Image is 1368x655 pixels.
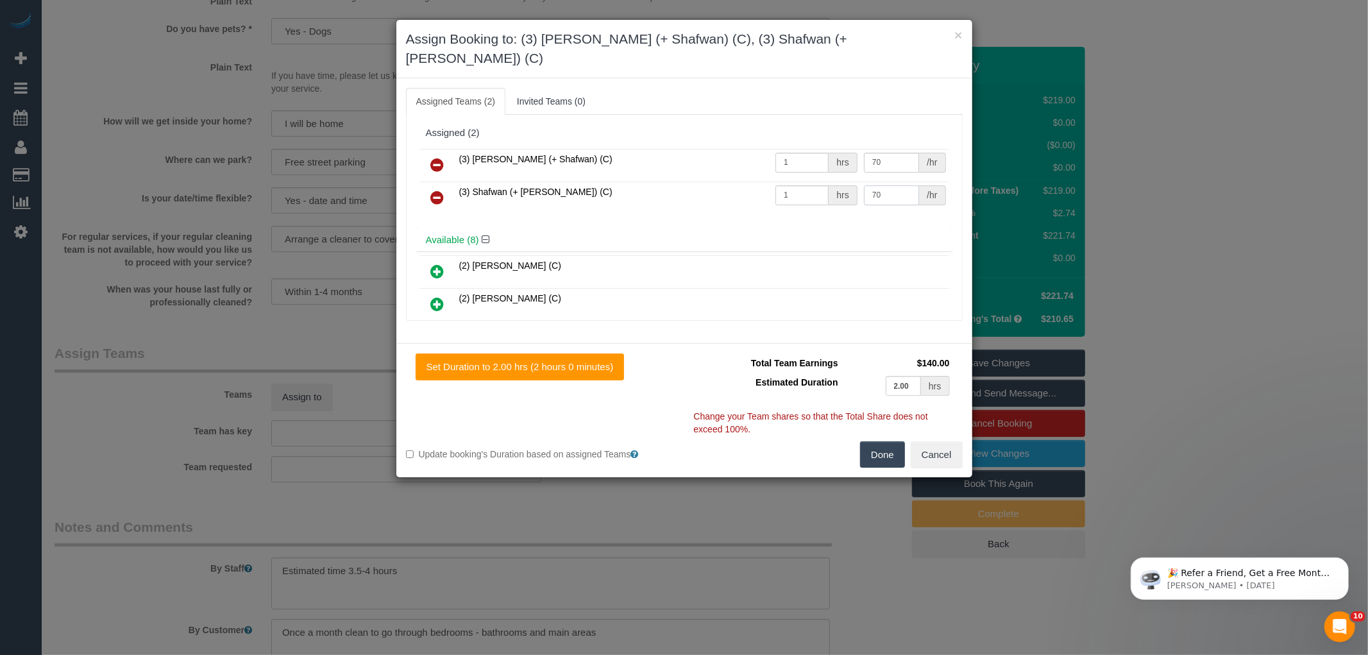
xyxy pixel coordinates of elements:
[1351,611,1365,622] span: 10
[416,353,625,380] button: Set Duration to 2.00 hrs (2 hours 0 minutes)
[829,153,857,173] div: hrs
[694,353,841,373] td: Total Team Earnings
[919,153,945,173] div: /hr
[911,441,963,468] button: Cancel
[756,377,838,387] span: Estimated Duration
[829,185,857,205] div: hrs
[841,353,953,373] td: $140.00
[921,376,949,396] div: hrs
[507,88,596,115] a: Invited Teams (0)
[860,441,905,468] button: Done
[459,187,612,197] span: (3) Shafwan (+ [PERSON_NAME]) (C)
[459,293,561,303] span: (2) [PERSON_NAME] (C)
[954,28,962,42] button: ×
[459,260,561,271] span: (2) [PERSON_NAME] (C)
[406,450,414,459] input: Update booking's Duration based on assigned Teams
[406,30,963,68] h3: Assign Booking to: (3) [PERSON_NAME] (+ Shafwan) (C), (3) Shafwan (+ [PERSON_NAME]) (C)
[1324,611,1355,642] iframe: Intercom live chat
[406,448,675,461] label: Update booking's Duration based on assigned Teams
[406,88,505,115] a: Assigned Teams (2)
[426,128,943,139] div: Assigned (2)
[459,154,612,164] span: (3) [PERSON_NAME] (+ Shafwan) (C)
[1111,531,1368,620] iframe: Intercom notifications message
[919,185,945,205] div: /hr
[426,235,943,246] h4: Available (8)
